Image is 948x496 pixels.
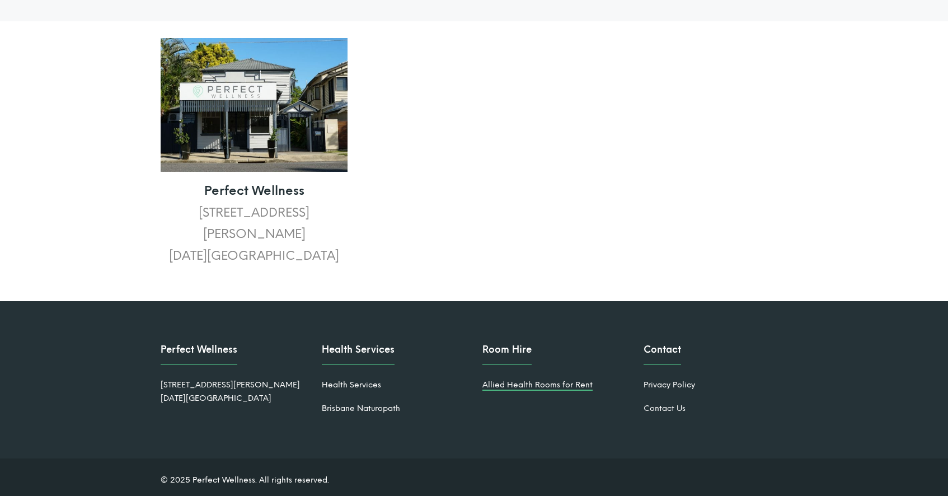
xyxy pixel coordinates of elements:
[204,183,304,198] strong: Perfect Wellness
[161,38,348,172] img: Perfect Wellness Outside
[161,180,348,266] p: [STREET_ADDRESS][PERSON_NAME] [DATE][GEOGRAPHIC_DATA]
[322,404,400,413] a: Brisbane Naturopath
[161,474,466,488] p: © 2025 Perfect Wellness. All rights reserved.
[644,344,681,365] h3: Contact
[322,344,395,365] h3: Health Services
[644,380,695,390] a: Privacy Policy
[161,344,237,365] h3: Perfect Wellness
[161,378,305,406] div: [STREET_ADDRESS][PERSON_NAME] [DATE][GEOGRAPHIC_DATA]
[359,38,785,239] iframe: Perfect Welness
[482,344,532,365] h3: Room Hire
[644,404,686,413] a: Contact Us
[482,380,593,390] a: Allied Health Rooms for Rent
[322,380,381,390] a: Health Services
